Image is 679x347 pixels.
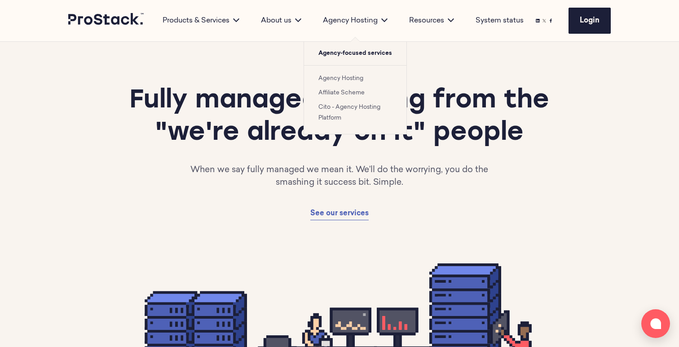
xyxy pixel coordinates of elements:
div: Agency Hosting [312,15,398,26]
h1: Fully managed hosting from the "we're already on it" people [123,85,556,150]
div: About us [250,15,312,26]
span: See our services [310,210,369,217]
span: Agency-focused services [304,42,406,65]
a: Login [569,8,611,34]
a: System status [476,15,524,26]
a: Cito - Agency Hosting Platform [318,104,380,121]
button: Open chat window [641,309,670,338]
a: Agency Hosting [318,76,363,81]
div: Resources [398,15,465,26]
a: Prostack logo [68,13,145,28]
a: See our services [310,207,369,220]
a: Affiliate Scheme [318,90,365,96]
span: Login [580,17,600,24]
div: Products & Services [152,15,250,26]
p: When we say fully managed we mean it. We’ll do the worrying, you do the smashing it success bit. ... [177,164,503,189]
